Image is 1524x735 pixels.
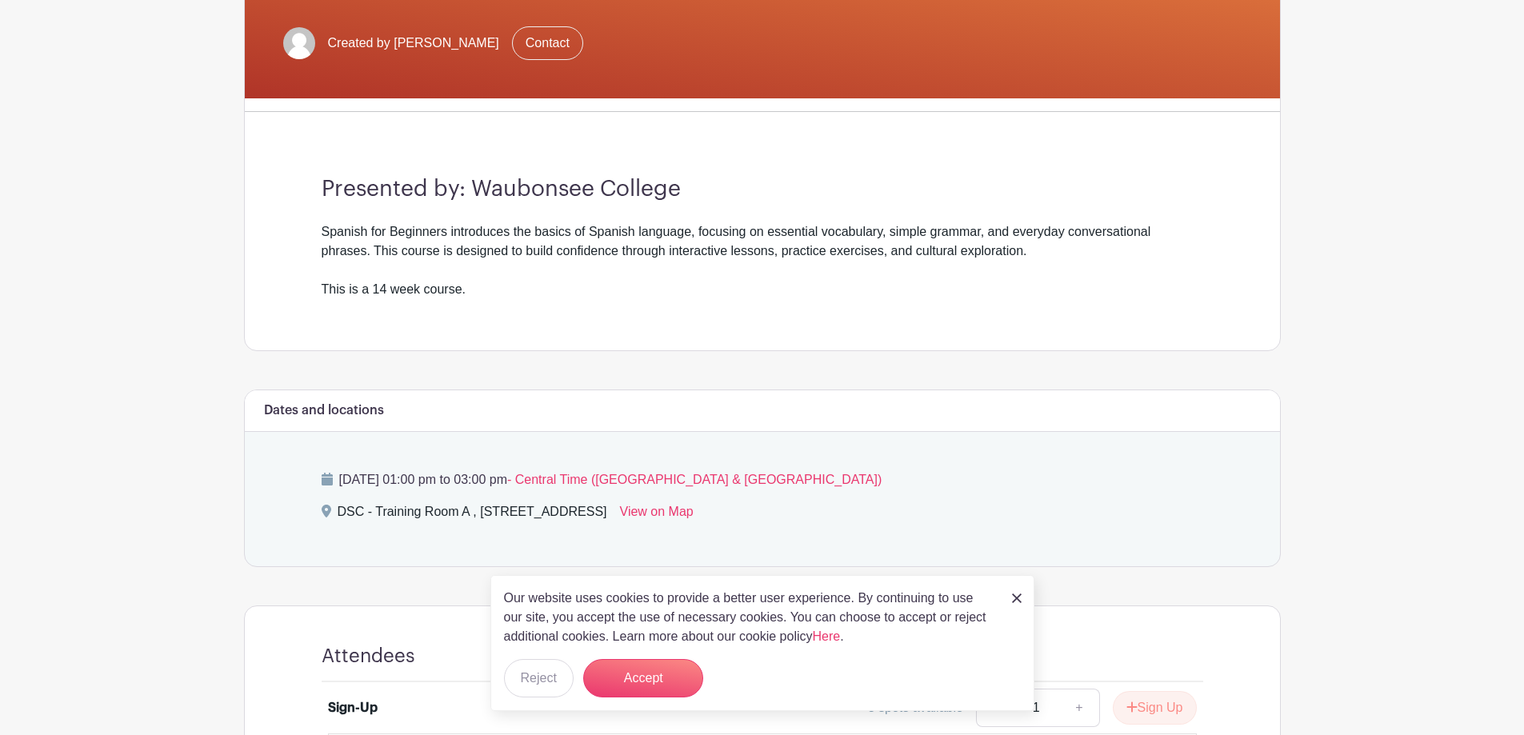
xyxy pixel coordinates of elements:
[322,176,1203,203] h3: Presented by: Waubonsee College
[512,26,583,60] a: Contact
[328,34,499,53] span: Created by [PERSON_NAME]
[583,659,703,697] button: Accept
[504,659,574,697] button: Reject
[507,473,882,486] span: - Central Time ([GEOGRAPHIC_DATA] & [GEOGRAPHIC_DATA])
[1012,593,1022,603] img: close_button-5f87c8562297e5c2d7936805f587ecaba9071eb48480494691a3f1689db116b3.svg
[620,502,694,528] a: View on Map
[322,470,1203,489] p: [DATE] 01:00 pm to 03:00 pm
[264,403,384,418] h6: Dates and locations
[1059,689,1099,727] a: +
[338,502,607,528] div: DSC - Training Room A , [STREET_ADDRESS]
[283,27,315,59] img: default-ce2991bfa6775e67f084385cd625a349d9dcbb7a52a09fb2fda1e96e2d18dcdb.png
[322,222,1203,299] div: Spanish for Beginners introduces the basics of Spanish language, focusing on essential vocabulary...
[1113,691,1197,725] button: Sign Up
[813,629,841,643] a: Here
[322,645,415,668] h4: Attendees
[504,589,995,646] p: Our website uses cookies to provide a better user experience. By continuing to use our site, you ...
[328,698,378,717] div: Sign-Up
